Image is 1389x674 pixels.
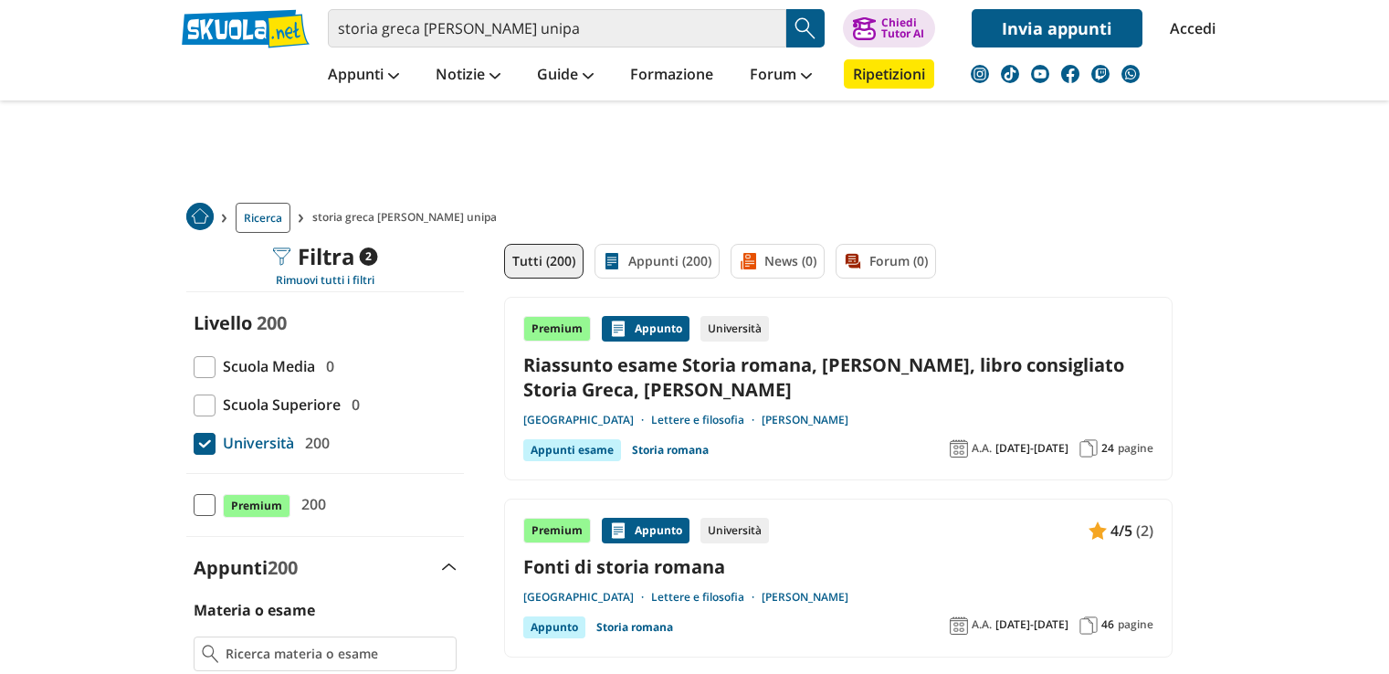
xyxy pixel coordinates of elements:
[1089,521,1107,540] img: Appunti contenuto
[843,9,935,47] button: ChiediTutor AI
[319,354,334,378] span: 0
[609,320,627,338] img: Appunti contenuto
[632,439,709,461] a: Storia romana
[972,9,1142,47] a: Invia appunti
[294,492,326,516] span: 200
[523,518,591,543] div: Premium
[298,431,330,455] span: 200
[523,554,1153,579] a: Fonti di storia romana
[995,441,1068,456] span: [DATE]-[DATE]
[523,353,1153,402] a: Riassunto esame Storia romana, [PERSON_NAME], libro consigliato Storia Greca, [PERSON_NAME]
[504,244,584,279] a: Tutti (200)
[1079,616,1098,635] img: Pagine
[523,316,591,342] div: Premium
[236,203,290,233] a: Ricerca
[1136,519,1153,542] span: (2)
[216,354,315,378] span: Scuola Media
[523,616,585,638] div: Appunto
[626,59,718,92] a: Formazione
[950,616,968,635] img: Anno accademico
[1031,65,1049,83] img: youtube
[328,9,786,47] input: Cerca appunti, riassunti o versioni
[602,518,689,543] div: Appunto
[186,203,214,230] img: Home
[186,203,214,233] a: Home
[272,244,377,269] div: Filtra
[700,518,769,543] div: Università
[1121,65,1140,83] img: WhatsApp
[971,65,989,83] img: instagram
[1079,439,1098,458] img: Pagine
[226,645,447,663] input: Ricerca materia o esame
[186,273,464,288] div: Rimuovi tutti i filtri
[194,311,252,335] label: Livello
[532,59,598,92] a: Guide
[881,17,924,39] div: Chiedi Tutor AI
[609,521,627,540] img: Appunti contenuto
[1091,65,1110,83] img: twitch
[268,555,298,580] span: 200
[1001,65,1019,83] img: tiktok
[596,616,673,638] a: Storia romana
[442,563,457,571] img: Apri e chiudi sezione
[1170,9,1208,47] a: Accedi
[602,316,689,342] div: Appunto
[786,9,825,47] button: Search Button
[359,247,377,266] span: 2
[194,600,315,620] label: Materia o esame
[700,316,769,342] div: Università
[651,413,762,427] a: Lettere e filosofia
[651,590,762,605] a: Lettere e filosofia
[272,247,290,266] img: Filtra filtri mobile
[1061,65,1079,83] img: facebook
[202,645,219,663] img: Ricerca materia o esame
[745,59,816,92] a: Forum
[603,252,621,270] img: Appunti filtro contenuto
[344,393,360,416] span: 0
[595,244,720,279] a: Appunti (200)
[257,311,287,335] span: 200
[216,393,341,416] span: Scuola Superiore
[431,59,505,92] a: Notizie
[323,59,404,92] a: Appunti
[1101,617,1114,632] span: 46
[223,494,290,518] span: Premium
[1101,441,1114,456] span: 24
[312,203,504,233] span: storia greca [PERSON_NAME] unipa
[216,431,294,455] span: Università
[972,441,992,456] span: A.A.
[1118,441,1153,456] span: pagine
[950,439,968,458] img: Anno accademico
[972,617,992,632] span: A.A.
[1118,617,1153,632] span: pagine
[762,413,848,427] a: [PERSON_NAME]
[523,439,621,461] div: Appunti esame
[1110,519,1132,542] span: 4/5
[194,555,298,580] label: Appunti
[844,59,934,89] a: Ripetizioni
[523,590,651,605] a: [GEOGRAPHIC_DATA]
[762,590,848,605] a: [PERSON_NAME]
[792,15,819,42] img: Cerca appunti, riassunti o versioni
[523,413,651,427] a: [GEOGRAPHIC_DATA]
[995,617,1068,632] span: [DATE]-[DATE]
